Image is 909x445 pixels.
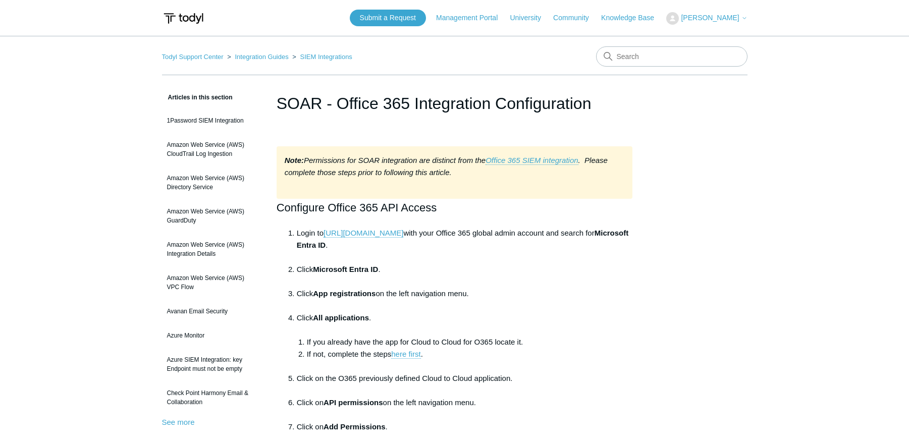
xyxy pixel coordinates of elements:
a: Integration Guides [235,53,288,61]
button: [PERSON_NAME] [666,12,747,25]
strong: Add Permissions [324,422,386,431]
a: Amazon Web Service (AWS) GuardDuty [162,202,261,230]
a: Check Point Harmony Email & Collaboration [162,383,261,412]
a: Avanan Email Security [162,302,261,321]
a: Amazon Web Service (AWS) CloudTrail Log Ingestion [162,135,261,163]
a: Todyl Support Center [162,53,224,61]
h1: SOAR - Office 365 Integration Configuration [277,91,633,116]
a: [URL][DOMAIN_NAME] [324,229,403,238]
strong: Microsoft Entra ID [313,265,378,273]
strong: Note: [285,156,304,164]
li: Login to with your Office 365 global admin account and search for . [297,227,633,263]
span: Articles in this section [162,94,233,101]
li: Click on the left navigation menu. [297,288,633,312]
li: Integration Guides [225,53,290,61]
a: Amazon Web Service (AWS) Directory Service [162,169,261,197]
a: Azure Monitor [162,326,261,345]
strong: App registrations [313,289,376,298]
a: Azure SIEM Integration: key Endpoint must not be empty [162,350,261,378]
a: Office 365 SIEM integration [486,156,578,165]
a: SIEM Integrations [300,53,352,61]
li: Click on the O365 previously defined Cloud to Cloud application. [297,372,633,397]
input: Search [596,46,747,67]
li: If you already have the app for Cloud to Cloud for O365 locate it. [307,336,633,348]
li: Todyl Support Center [162,53,226,61]
img: Todyl Support Center Help Center home page [162,9,205,28]
strong: API permissions [324,398,383,407]
a: Submit a Request [350,10,426,26]
span: [PERSON_NAME] [681,14,739,22]
em: Permissions for SOAR integration are distinct from the . Please complete those steps prior to fol... [285,156,608,177]
a: Amazon Web Service (AWS) VPC Flow [162,268,261,297]
a: Community [553,13,599,23]
h2: Configure Office 365 API Access [277,199,633,216]
li: Click on on the left navigation menu. [297,397,633,421]
li: If not, complete the steps . [307,348,633,372]
strong: All applications [313,313,369,322]
strong: Microsoft Entra ID [297,229,629,249]
li: Click . [297,263,633,288]
a: 1Password SIEM Integration [162,111,261,130]
a: Management Portal [436,13,508,23]
a: here first [391,350,420,359]
a: Knowledge Base [601,13,664,23]
a: University [510,13,551,23]
a: Amazon Web Service (AWS) Integration Details [162,235,261,263]
li: SIEM Integrations [290,53,352,61]
a: See more [162,418,195,426]
li: Click . [297,312,633,372]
